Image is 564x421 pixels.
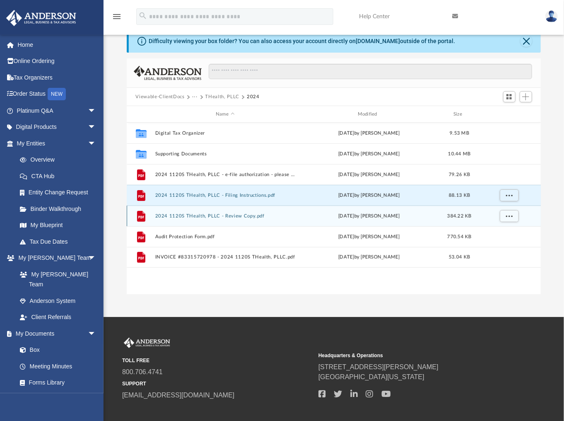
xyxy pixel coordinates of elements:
[448,152,470,156] span: 10.44 MB
[149,37,456,46] div: Difficulty viewing your box folder? You can also access your account directly on outside of the p...
[12,168,108,184] a: CTA Hub
[6,69,108,86] a: Tax Organizers
[449,193,470,198] span: 88.13 KB
[6,86,108,103] a: Order StatusNEW
[299,111,439,118] div: Modified
[318,373,424,380] a: [GEOGRAPHIC_DATA][US_STATE]
[503,91,516,103] button: Switch to Grid View
[299,150,439,158] div: [DATE] by [PERSON_NAME]
[155,254,295,260] button: INVOICE #83315720978 - 2024 1120S THealth, PLLC.pdf
[299,130,439,137] div: [DATE] by [PERSON_NAME]
[299,213,439,220] div: [DATE] by [PERSON_NAME]
[6,119,108,135] a: Digital Productsarrow_drop_down
[480,111,537,118] div: id
[520,91,532,103] button: Add
[88,119,104,136] span: arrow_drop_down
[112,16,122,22] a: menu
[6,250,104,266] a: My [PERSON_NAME] Teamarrow_drop_down
[299,171,439,179] div: [DATE] by [PERSON_NAME]
[88,102,104,119] span: arrow_drop_down
[12,342,100,358] a: Box
[4,10,79,26] img: Anderson Advisors Platinum Portal
[521,35,532,47] button: Close
[205,93,239,101] button: THealth, PLLC
[138,11,147,20] i: search
[12,266,100,293] a: My [PERSON_NAME] Team
[449,255,470,259] span: 53.04 KB
[130,111,151,118] div: id
[155,213,295,219] button: 2024 1120S THealth, PLLC - Review Copy.pdf
[6,36,108,53] a: Home
[155,234,295,240] button: Audit Protection Form.pdf
[12,375,100,391] a: Forms Library
[122,357,313,364] small: TOLL FREE
[155,151,295,157] button: Supporting Documents
[154,111,295,118] div: Name
[155,131,295,136] button: Digital Tax Organizer
[299,233,439,241] div: [DATE] by [PERSON_NAME]
[12,217,104,234] a: My Blueprint
[443,111,476,118] div: Size
[12,293,104,309] a: Anderson System
[122,368,163,375] a: 800.706.4741
[155,172,295,177] button: 2024 1120S THealth, PLLC - e-file authorization - please sign.pdf
[209,64,532,80] input: Search files and folders
[112,12,122,22] i: menu
[12,184,108,201] a: Entity Change Request
[135,93,184,101] button: Viewable-ClientDocs
[122,338,172,348] img: Anderson Advisors Platinum Portal
[88,250,104,267] span: arrow_drop_down
[6,102,108,119] a: Platinum Q&Aarrow_drop_down
[12,233,108,250] a: Tax Due Dates
[6,325,104,342] a: My Documentsarrow_drop_down
[12,358,104,375] a: Meeting Minutes
[499,210,518,223] button: More options
[449,172,470,177] span: 79.26 KB
[247,93,260,101] button: 2024
[299,254,439,261] div: [DATE] by [PERSON_NAME]
[12,309,104,326] a: Client Referrals
[88,135,104,152] span: arrow_drop_down
[192,93,198,101] button: ···
[450,131,469,135] span: 9.53 MB
[12,201,108,217] a: Binder Walkthrough
[318,363,439,370] a: [STREET_ADDRESS][PERSON_NAME]
[122,380,313,387] small: SUPPORT
[318,352,509,359] small: Headquarters & Operations
[88,325,104,342] span: arrow_drop_down
[48,88,66,100] div: NEW
[299,192,439,199] div: [DATE] by [PERSON_NAME]
[122,392,234,399] a: [EMAIL_ADDRESS][DOMAIN_NAME]
[12,391,104,407] a: Notarize
[447,214,471,218] span: 384.22 KB
[127,123,541,294] div: grid
[447,235,471,239] span: 770.54 KB
[545,10,558,22] img: User Pic
[6,135,108,152] a: My Entitiesarrow_drop_down
[12,152,108,168] a: Overview
[6,53,108,70] a: Online Ordering
[499,189,518,202] button: More options
[356,38,400,44] a: [DOMAIN_NAME]
[155,193,295,198] button: 2024 1120S THealth, PLLC - Filing Instructions.pdf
